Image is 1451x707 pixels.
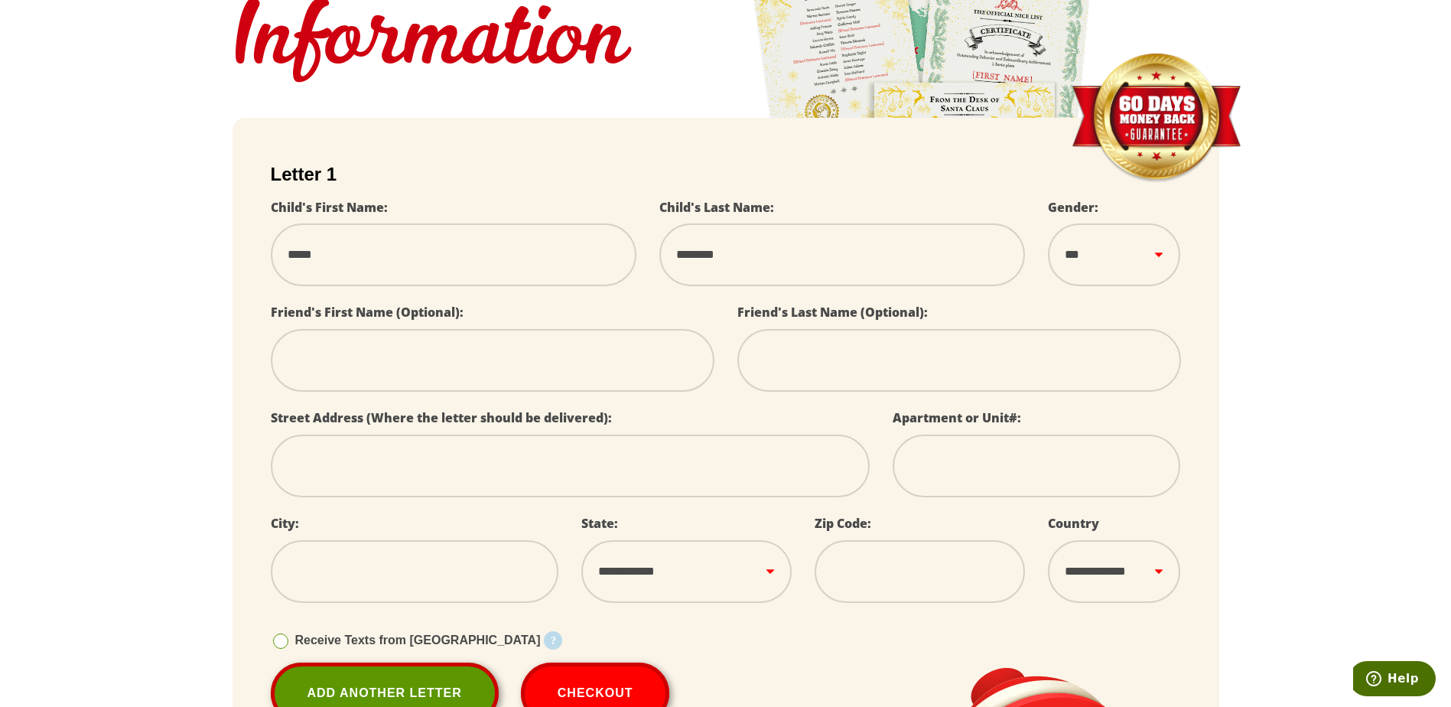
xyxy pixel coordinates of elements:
[271,515,299,532] label: City:
[737,304,928,321] label: Friend's Last Name (Optional):
[659,199,774,216] label: Child's Last Name:
[1048,199,1098,216] label: Gender:
[581,515,618,532] label: State:
[271,199,388,216] label: Child's First Name:
[893,409,1021,426] label: Apartment or Unit#:
[295,634,541,647] span: Receive Texts from [GEOGRAPHIC_DATA]
[1353,661,1436,699] iframe: Opens a widget where you can find more information
[1048,515,1099,532] label: Country
[1070,53,1242,184] img: Money Back Guarantee
[271,304,464,321] label: Friend's First Name (Optional):
[271,409,612,426] label: Street Address (Where the letter should be delivered):
[815,515,871,532] label: Zip Code:
[271,164,1181,185] h2: Letter 1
